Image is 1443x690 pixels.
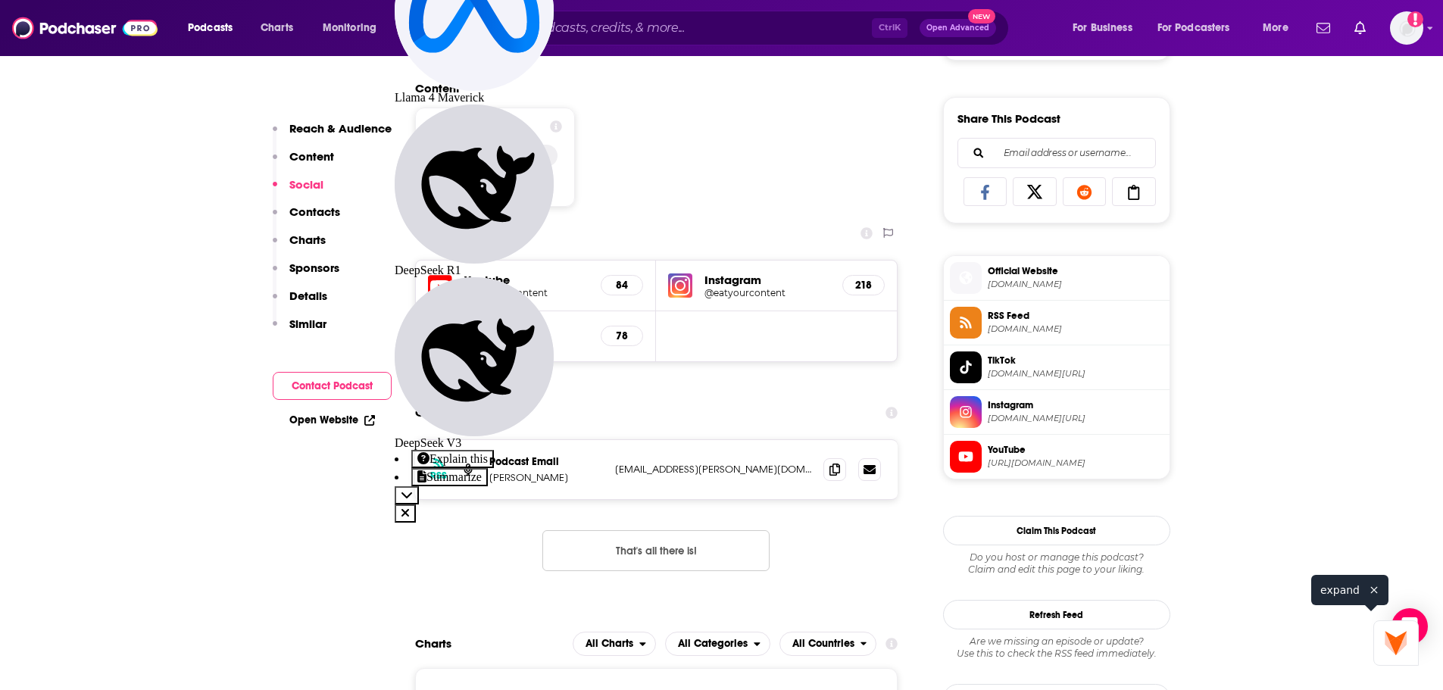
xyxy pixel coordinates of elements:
span: Instagram [988,398,1163,412]
span: Do you host or manage this podcast? [943,551,1170,564]
button: Details [273,289,327,317]
a: Show notifications dropdown [1310,15,1336,41]
input: Search podcasts, credits, & more... [481,16,872,40]
p: Content [289,149,334,164]
span: YouTube [988,443,1163,457]
p: Contacts [289,205,340,219]
p: Reach & Audience [289,121,392,136]
h5: 78 [614,329,630,342]
span: All Charts [586,638,633,649]
div: Search followers [957,138,1156,168]
p: Details [289,289,327,303]
button: open menu [177,16,252,40]
a: Open Website [289,414,375,426]
p: Charts [289,233,326,247]
img: User Profile [1390,11,1423,45]
button: open menu [665,632,770,656]
span: All Categories [678,638,748,649]
button: Sponsors [273,261,339,289]
button: Similar [273,317,326,345]
button: open menu [779,632,877,656]
a: Share on X/Twitter [1013,177,1057,206]
p: Similar [289,317,326,331]
span: For Podcasters [1157,17,1230,39]
span: TikTok [988,354,1163,367]
div: Open Intercom Messenger [1391,608,1428,645]
a: TikTok[DOMAIN_NAME][URL] [950,351,1163,383]
span: RSS Feed [988,309,1163,323]
button: Refresh Feed [943,600,1170,629]
h3: Share This Podcast [957,111,1060,126]
h5: Instagram [704,273,830,287]
span: https://www.youtube.com/@EatYourContent [988,457,1163,469]
button: Charts [273,233,326,261]
span: Charts [261,17,293,39]
button: Open AdvancedNew [920,19,996,37]
button: Reach & Audience [273,121,392,149]
span: anchor.fm [988,323,1163,335]
span: Ctrl K [872,18,907,38]
p: [EMAIL_ADDRESS][PERSON_NAME][DOMAIN_NAME] [615,463,812,476]
button: Show profile menu [1390,11,1423,45]
span: tiktok.com/@eatyourcontent [988,368,1163,379]
span: New [968,9,995,23]
h2: Countries [779,632,877,656]
a: RSS Feed[DOMAIN_NAME] [950,307,1163,339]
div: Are we missing an episode or update? Use this to check the RSS feed immediately. [943,635,1170,660]
a: YouTube[URL][DOMAIN_NAME] [950,441,1163,473]
button: Content [273,149,334,177]
button: open menu [1062,16,1151,40]
h2: Content [415,81,886,95]
h2: Platforms [573,632,656,656]
a: Show notifications dropdown [1348,15,1372,41]
span: Logged in as Ashley_Beenen [1390,11,1423,45]
span: Monitoring [323,17,376,39]
button: Nothing here. [542,530,770,571]
span: Open Advanced [926,24,989,32]
span: All Countries [792,638,854,649]
span: For Business [1073,17,1132,39]
div: Search podcasts, credits, & more... [454,11,1023,45]
span: Official Website [988,264,1163,278]
span: Podcasts [188,17,233,39]
svg: Add a profile image [1407,11,1423,27]
a: Official Website[DOMAIN_NAME] [950,262,1163,294]
a: Share on Facebook [964,177,1007,206]
a: Share on Reddit [1063,177,1107,206]
button: Claim This Podcast [943,516,1170,545]
button: open menu [573,632,656,656]
button: Contacts [273,205,340,233]
a: Instagram[DOMAIN_NAME][URL] [950,396,1163,428]
button: Social [273,177,323,205]
button: open menu [1252,16,1307,40]
h5: 218 [855,279,872,292]
h5: 84 [614,279,630,292]
a: Copy Link [1112,177,1156,206]
p: Social [289,177,323,192]
span: More [1263,17,1288,39]
div: Claim and edit this page to your liking. [943,551,1170,576]
a: @eatyourcontent [704,287,830,298]
h2: Categories [665,632,770,656]
p: Sponsors [289,261,339,275]
input: Email address or username... [970,139,1143,167]
a: Charts [251,16,302,40]
img: Podchaser - Follow, Share and Rate Podcasts [12,14,158,42]
button: Contact Podcast [273,372,392,400]
button: open menu [1148,16,1252,40]
span: my.linkpod.site [988,279,1163,290]
button: open menu [312,16,396,40]
img: iconImage [668,273,692,298]
span: instagram.com/eatyourcontent [988,413,1163,424]
h2: Charts [415,636,451,651]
